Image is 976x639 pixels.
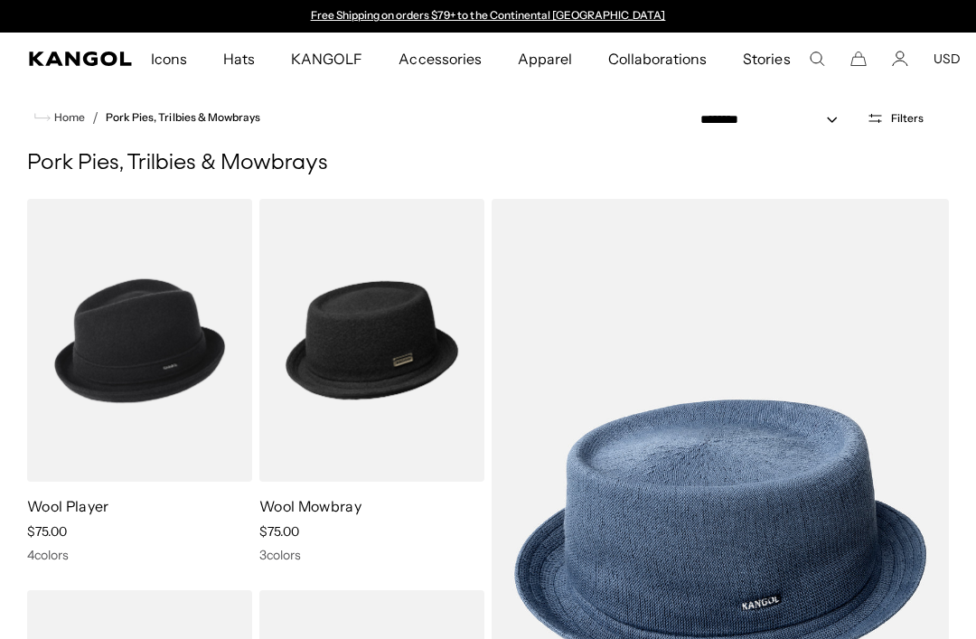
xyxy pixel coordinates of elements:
span: Apparel [518,33,572,85]
div: Announcement [302,9,674,23]
span: Stories [743,33,790,85]
img: Wool Player [27,199,252,482]
button: Open filters [856,110,934,127]
h1: Pork Pies, Trilbies & Mowbrays [27,150,949,177]
a: Wool Player [27,497,109,515]
slideshow-component: Announcement bar [302,9,674,23]
span: Hats [223,33,255,85]
a: Free Shipping on orders $79+ to the Continental [GEOGRAPHIC_DATA] [311,8,666,22]
a: KANGOLF [273,33,380,85]
a: Hats [205,33,273,85]
div: 3 colors [259,547,484,563]
button: USD [934,51,961,67]
img: Wool Mowbray [259,199,484,482]
span: Collaborations [608,33,707,85]
span: Accessories [399,33,481,85]
span: $75.00 [259,523,299,540]
div: 4 colors [27,547,252,563]
a: Collaborations [590,33,725,85]
a: Pork Pies, Trilbies & Mowbrays [106,111,260,124]
span: Icons [151,33,187,85]
span: $75.00 [27,523,67,540]
a: Home [34,109,85,126]
a: Account [892,51,908,67]
a: Kangol [29,52,133,66]
summary: Search here [809,51,825,67]
a: Accessories [380,33,499,85]
span: KANGOLF [291,33,362,85]
a: Apparel [500,33,590,85]
span: Filters [891,112,924,125]
a: Wool Mowbray [259,497,361,515]
a: Stories [725,33,808,85]
li: / [85,107,99,128]
select: Sort by: Featured [693,110,856,129]
a: Icons [133,33,205,85]
div: 1 of 2 [302,9,674,23]
button: Cart [850,51,867,67]
span: Home [51,111,85,124]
